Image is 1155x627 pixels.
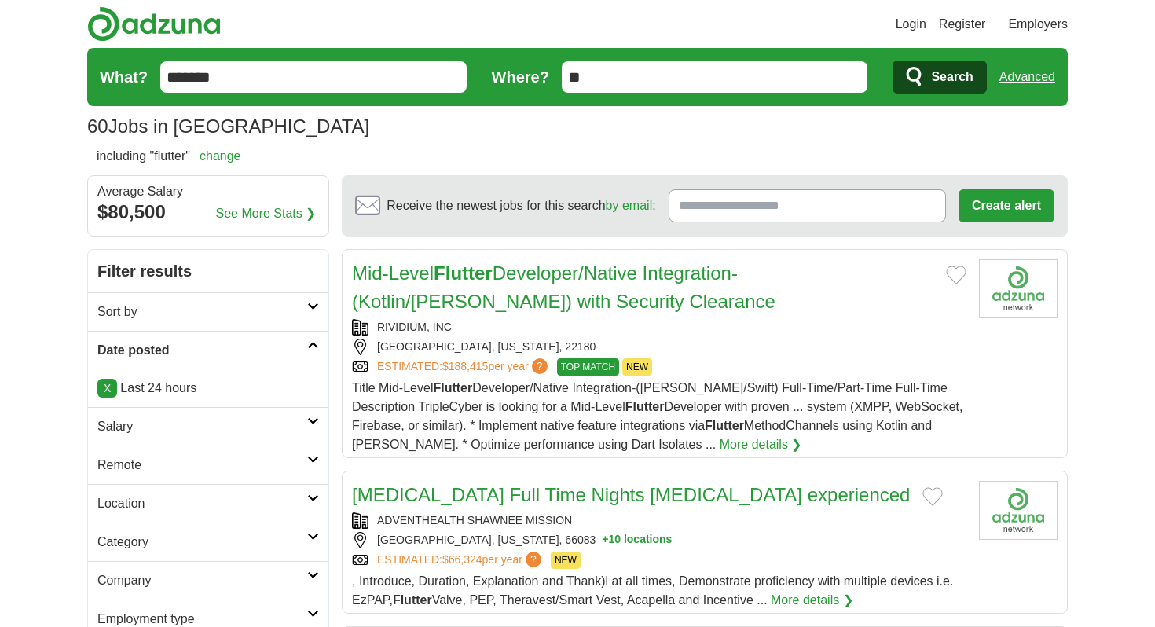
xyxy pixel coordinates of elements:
[97,302,307,321] h2: Sort by
[97,494,307,513] h2: Location
[352,484,910,505] a: [MEDICAL_DATA] Full Time Nights [MEDICAL_DATA] experienced
[88,445,328,484] a: Remote
[602,532,608,548] span: +
[87,6,221,42] img: Adzuna logo
[88,292,328,331] a: Sort by
[352,339,966,355] div: [GEOGRAPHIC_DATA], [US_STATE], 22180
[97,417,307,436] h2: Salary
[387,196,655,215] span: Receive the newest jobs for this search :
[705,419,744,432] strong: Flutter
[896,15,926,34] a: Login
[931,61,973,93] span: Search
[922,487,943,506] button: Add to favorite jobs
[979,259,1058,318] img: Company logo
[88,561,328,599] a: Company
[434,262,493,284] strong: Flutter
[442,360,488,372] span: $188,415
[979,481,1058,540] img: Company logo
[771,591,853,610] a: More details ❯
[87,112,108,141] span: 60
[622,358,652,376] span: NEW
[88,250,328,292] h2: Filter results
[602,532,672,548] button: +10 locations
[88,484,328,522] a: Location
[216,204,317,223] a: See More Stats ❯
[97,571,307,590] h2: Company
[377,358,551,376] a: ESTIMATED:$188,415per year?
[97,341,307,360] h2: Date posted
[100,65,148,89] label: What?
[352,381,963,451] span: Title Mid-Level Developer/Native Integration-([PERSON_NAME]/Swift) Full-Time/Part-Time Full-Time ...
[393,593,432,607] strong: Flutter
[200,149,241,163] a: change
[720,435,802,454] a: More details ❯
[97,379,117,398] a: X
[88,331,328,369] a: Date posted
[352,532,966,548] div: [GEOGRAPHIC_DATA], [US_STATE], 66083
[97,456,307,475] h2: Remote
[625,400,665,413] strong: Flutter
[97,147,240,166] h2: including "flutter"
[999,61,1055,93] a: Advanced
[551,552,581,569] span: NEW
[606,199,653,212] a: by email
[492,65,549,89] label: Where?
[97,198,319,226] div: $80,500
[442,553,482,566] span: $66,324
[97,185,319,198] div: Average Salary
[532,358,548,374] span: ?
[946,266,966,284] button: Add to favorite jobs
[959,189,1054,222] button: Create alert
[1008,15,1068,34] a: Employers
[893,60,986,93] button: Search
[88,407,328,445] a: Salary
[97,533,307,552] h2: Category
[352,574,953,607] span: , Introduce, Duration, Explanation and Thank)l at all times, Demonstrate proficiency with multipl...
[352,512,966,529] div: ADVENTHEALTH SHAWNEE MISSION
[939,15,986,34] a: Register
[526,552,541,567] span: ?
[557,358,619,376] span: TOP MATCH
[377,552,544,569] a: ESTIMATED:$66,324per year?
[352,262,775,312] a: Mid-LevelFlutterDeveloper/Native Integration-(Kotlin/[PERSON_NAME]) with Security Clearance
[97,379,319,398] p: Last 24 hours
[433,381,472,394] strong: Flutter
[87,115,369,137] h1: Jobs in [GEOGRAPHIC_DATA]
[88,522,328,561] a: Category
[352,319,966,335] div: RIVIDIUM, INC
